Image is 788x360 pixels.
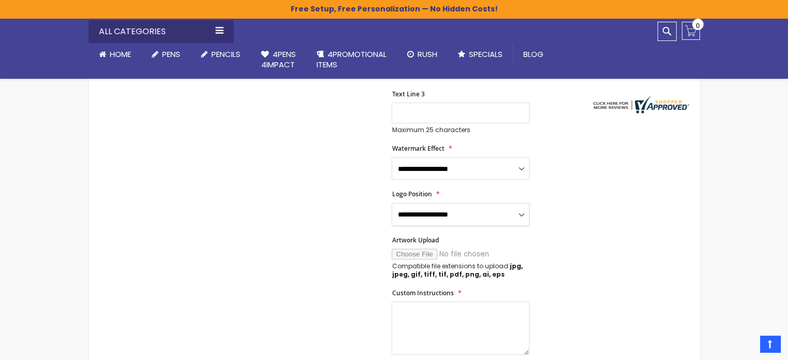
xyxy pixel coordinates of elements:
[513,43,554,66] a: Blog
[162,49,180,60] span: Pens
[261,49,296,70] span: 4Pens 4impact
[682,22,700,40] a: 0
[392,126,529,134] p: Maximum 25 characters
[392,262,522,279] strong: jpg, jpeg, gif, tiff, tif, pdf, png, ai, eps
[397,43,448,66] a: Rush
[392,289,453,297] span: Custom Instructions
[191,43,251,66] a: Pencils
[392,90,424,98] span: Text Line 3
[448,43,513,66] a: Specials
[392,144,444,153] span: Watermark Effect
[211,49,240,60] span: Pencils
[141,43,191,66] a: Pens
[523,49,543,60] span: Blog
[89,43,141,66] a: Home
[110,49,131,60] span: Home
[418,49,437,60] span: Rush
[317,49,386,70] span: 4PROMOTIONAL ITEMS
[591,96,689,113] img: 4pens.com widget logo
[251,43,306,77] a: 4Pens4impact
[392,236,438,244] span: Artwork Upload
[703,332,788,360] iframe: Google Customer Reviews
[306,43,397,77] a: 4PROMOTIONALITEMS
[591,107,689,116] a: 4pens.com certificate URL
[392,262,529,279] p: Compatible file extensions to upload:
[696,21,700,31] span: 0
[89,20,234,43] div: All Categories
[469,49,503,60] span: Specials
[392,190,432,198] span: Logo Position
